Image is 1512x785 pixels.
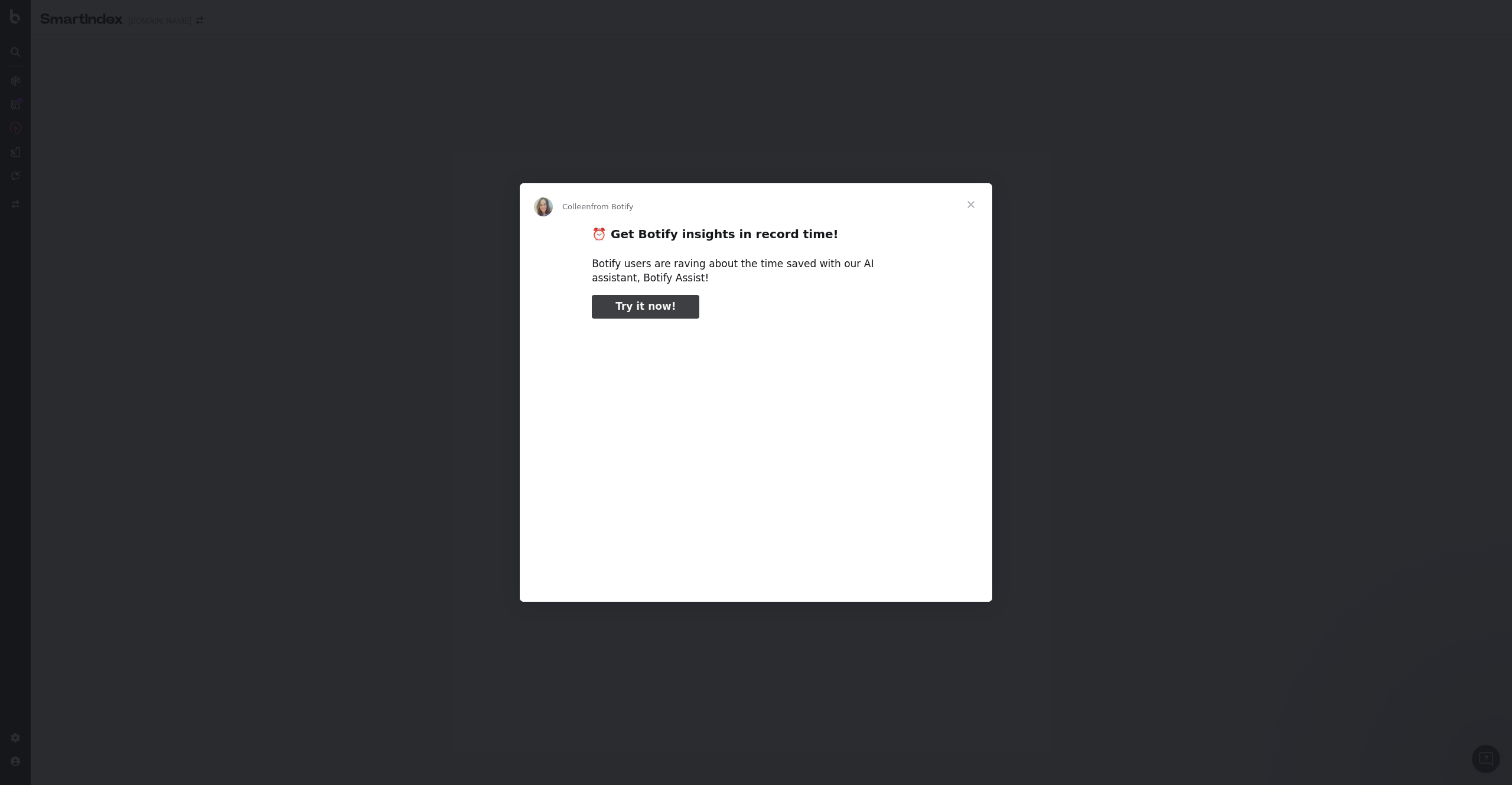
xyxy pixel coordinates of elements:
a: Try it now! [592,295,699,319]
span: from Botify [591,202,634,211]
img: Profile image for Colleen [534,197,553,216]
h2: ⏰ Get Botify insights in record time! [592,226,920,248]
span: Colleen [562,202,591,211]
div: Botify users are raving about the time saved with our AI assistant, Botify Assist! [592,257,920,286]
span: Close [950,183,992,226]
span: Try it now! [615,300,676,312]
video: Play video [510,329,1002,575]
